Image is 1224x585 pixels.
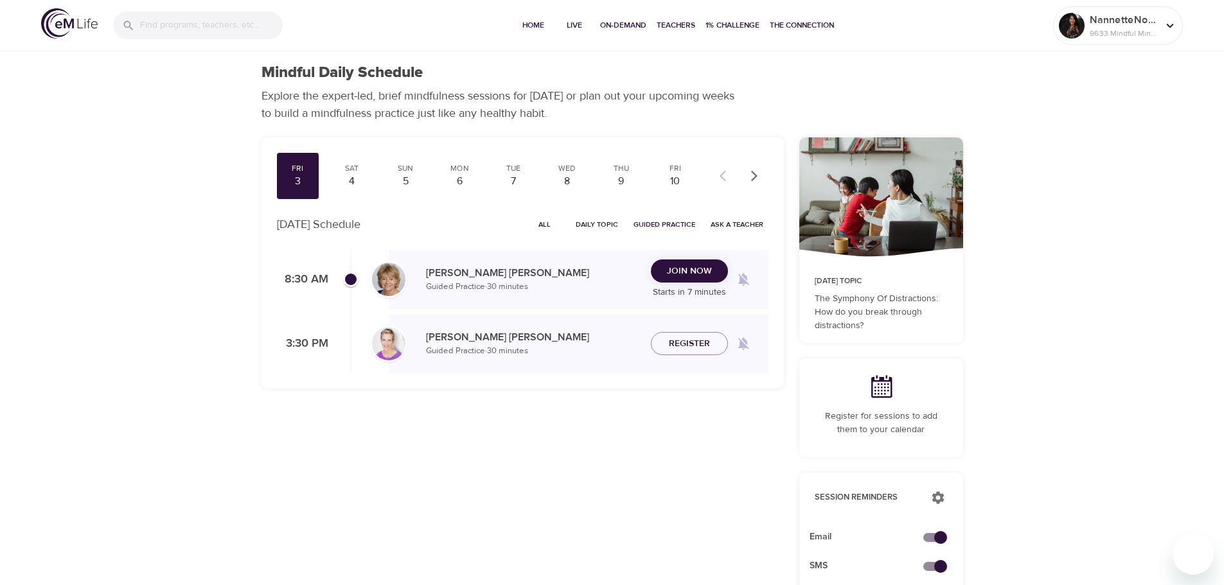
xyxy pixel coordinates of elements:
button: Join Now [651,259,728,283]
span: Daily Topic [576,218,618,231]
span: Home [518,19,549,32]
p: NannetteNoelle [1090,12,1158,28]
p: Guided Practice · 30 minutes [426,281,641,293]
p: [DATE] Topic [815,275,948,287]
span: All [529,218,560,231]
span: On-Demand [600,19,646,32]
div: 7 [497,174,529,189]
div: Thu [605,163,637,174]
span: Guided Practice [634,218,695,231]
div: 10 [659,174,691,189]
button: Guided Practice [628,214,700,234]
button: Register [651,332,728,356]
span: SMS [810,559,932,573]
div: Fri [659,163,691,174]
span: The Connection [770,19,834,32]
input: Find programs, teachers, etc... [140,12,283,39]
span: Remind me when a class goes live every Friday at 3:30 PM [728,328,759,359]
div: Mon [443,163,475,174]
p: Explore the expert-led, brief mindfulness sessions for [DATE] or plan out your upcoming weeks to ... [262,87,743,122]
p: Session Reminders [815,491,918,504]
p: 3:30 PM [277,335,328,353]
div: Sat [335,163,368,174]
span: Join Now [667,263,712,279]
iframe: Button to launch messaging window [1173,534,1214,575]
img: logo [41,8,98,39]
h1: Mindful Daily Schedule [262,64,423,82]
p: Guided Practice · 30 minutes [426,345,641,358]
div: 9 [605,174,637,189]
p: [DATE] Schedule [277,216,360,233]
div: 8 [551,174,583,189]
div: 3 [282,174,314,189]
div: Wed [551,163,583,174]
p: [PERSON_NAME] [PERSON_NAME] [426,265,641,281]
div: 4 [335,174,368,189]
div: Tue [497,163,529,174]
div: Sun [389,163,421,174]
img: Remy Sharp [1059,13,1085,39]
p: Register for sessions to add them to your calendar [815,410,948,437]
div: Fri [282,163,314,174]
span: Email [810,530,932,544]
p: Starts in 7 minutes [651,286,728,299]
button: Daily Topic [571,214,623,234]
div: 5 [389,174,421,189]
span: Ask a Teacher [711,218,763,231]
span: 1% Challenge [705,19,759,32]
span: Remind me when a class goes live every Friday at 8:30 AM [728,264,759,295]
p: The Symphony Of Distractions: How do you break through distractions? [815,292,948,333]
p: 8:30 AM [277,271,328,288]
button: Ask a Teacher [705,214,768,234]
img: Lisa_Wickham-min.jpg [372,263,405,296]
span: Teachers [657,19,695,32]
div: 6 [443,174,475,189]
img: kellyb.jpg [372,327,405,360]
button: All [524,214,565,234]
p: 9633 Mindful Minutes [1090,28,1158,39]
span: Live [559,19,590,32]
span: Register [669,336,710,352]
p: [PERSON_NAME] [PERSON_NAME] [426,329,641,345]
